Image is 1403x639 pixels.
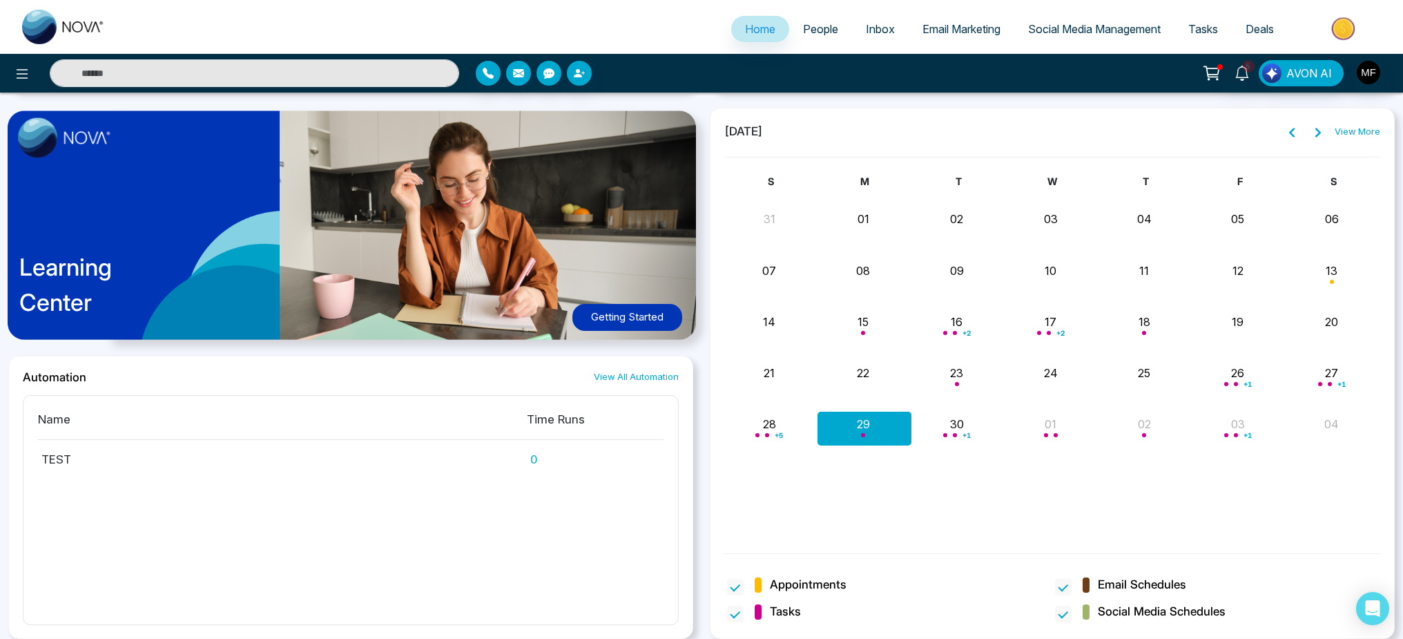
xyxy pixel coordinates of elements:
span: Tasks [1188,22,1218,36]
span: S [1331,175,1337,187]
span: + 2 [1056,330,1065,336]
span: 5 [1242,60,1255,73]
button: 09 [950,263,964,279]
a: Deals [1232,16,1288,42]
img: image [18,118,110,158]
button: 06 [1325,211,1339,227]
span: Social Media Schedules [1098,603,1226,621]
span: [DATE] [724,123,763,141]
button: 24 [1044,365,1058,381]
span: Social Media Management [1028,22,1161,36]
span: Email Schedules [1098,576,1186,594]
button: 04 [1137,211,1152,227]
button: 21 [764,365,775,381]
span: W [1047,175,1057,187]
a: Inbox [852,16,909,42]
span: + 1 [1337,381,1346,387]
a: Email Marketing [909,16,1014,42]
span: + 2 [962,330,971,336]
th: Time Runs [526,410,664,440]
span: Email Marketing [922,22,1000,36]
img: Market-place.gif [1295,13,1395,44]
td: TEST [37,439,526,468]
a: View More [1335,125,1380,139]
span: + 1 [962,432,971,438]
img: Lead Flow [1262,64,1281,83]
button: 14 [763,314,775,330]
span: M [860,175,869,187]
div: Open Intercom Messenger [1356,592,1389,625]
span: Deals [1246,22,1274,36]
button: 20 [1325,314,1338,330]
img: Nova CRM Logo [22,10,105,44]
span: AVON AI [1286,65,1332,82]
button: AVON AI [1259,60,1344,86]
td: 0 [526,439,664,468]
span: S [768,175,774,187]
th: Name [37,410,526,440]
button: 04 [1324,416,1339,432]
button: 22 [857,365,869,381]
button: 10 [1045,263,1056,279]
button: 11 [1139,263,1149,279]
span: T [1143,175,1149,187]
p: Learning Center [19,249,112,320]
button: 03 [1044,211,1058,227]
button: 25 [1138,365,1150,381]
button: 08 [856,263,870,279]
button: 05 [1231,211,1244,227]
h2: Automation [23,370,86,384]
span: Inbox [866,22,895,36]
span: + 5 [775,432,783,438]
div: Month View [724,174,1380,537]
span: Tasks [770,603,801,621]
img: User Avatar [1357,61,1380,84]
a: Social Media Management [1014,16,1174,42]
span: + 1 [1244,381,1252,387]
button: 12 [1232,263,1244,279]
span: Appointments [770,576,846,594]
a: Tasks [1174,16,1232,42]
span: People [803,22,838,36]
button: 31 [764,211,775,227]
button: 07 [762,263,776,279]
span: Home [745,22,775,36]
button: Getting Started [572,304,682,331]
span: T [956,175,962,187]
a: 5 [1226,60,1259,84]
button: 02 [950,211,963,227]
button: 19 [1232,314,1244,330]
span: F [1237,175,1243,187]
a: Home [731,16,789,42]
a: LearningCenterGetting Started [8,108,693,355]
span: + 1 [1244,432,1252,438]
a: View All Automation [594,370,679,383]
a: People [789,16,852,42]
button: 01 [858,211,869,227]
